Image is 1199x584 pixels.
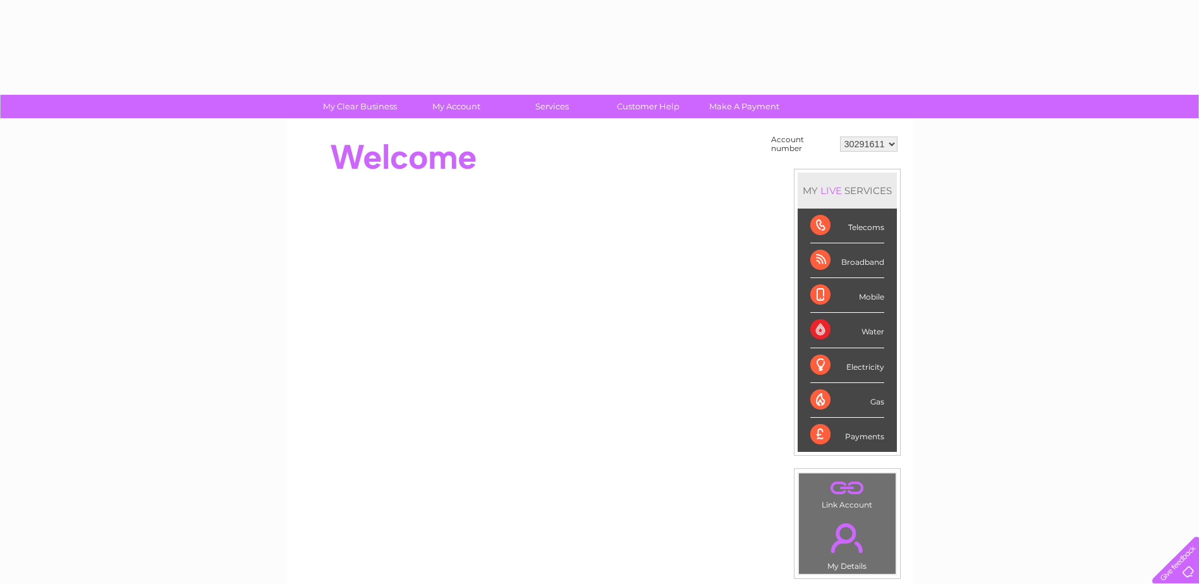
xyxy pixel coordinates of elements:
td: My Details [798,513,896,575]
a: Services [500,95,604,118]
a: . [802,477,892,499]
div: Broadband [810,243,884,278]
div: MY SERVICES [798,173,897,209]
a: . [802,516,892,560]
a: My Clear Business [308,95,412,118]
div: Water [810,313,884,348]
a: My Account [404,95,508,118]
td: Link Account [798,473,896,513]
div: LIVE [818,185,844,197]
a: Customer Help [596,95,700,118]
div: Payments [810,418,884,452]
div: Mobile [810,278,884,313]
td: Account number [768,132,837,156]
div: Electricity [810,348,884,383]
div: Telecoms [810,209,884,243]
a: Make A Payment [692,95,796,118]
div: Gas [810,383,884,418]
